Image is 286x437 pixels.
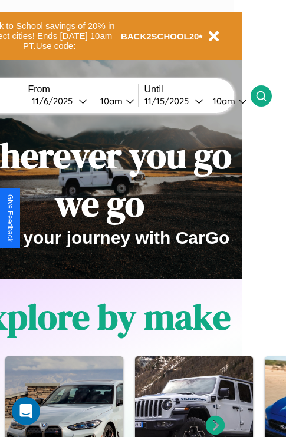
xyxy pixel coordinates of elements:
button: 11/6/2025 [28,95,91,107]
iframe: Intercom live chat [12,397,40,425]
button: 10am [91,95,138,107]
b: BACK2SCHOOL20 [121,31,199,41]
div: 10am [94,95,126,107]
label: Until [144,84,251,95]
label: From [28,84,138,95]
div: 10am [207,95,238,107]
div: 11 / 6 / 2025 [32,95,78,107]
div: 11 / 15 / 2025 [144,95,195,107]
button: 10am [203,95,251,107]
div: Give Feedback [6,194,14,242]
